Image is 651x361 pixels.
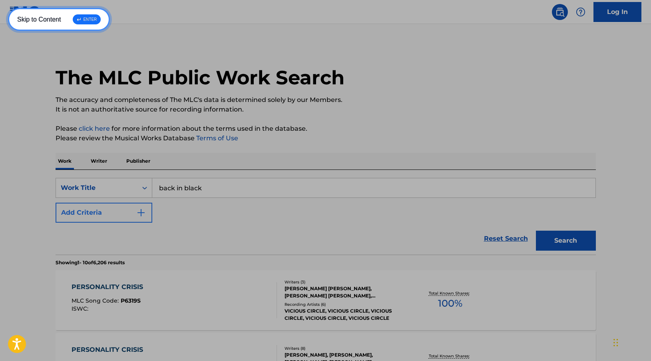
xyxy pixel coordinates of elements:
p: It is not an authoritative source for recording information. [56,105,596,114]
h1: The MLC Public Work Search [56,66,344,90]
img: help [576,7,585,17]
a: Terms of Use [195,134,238,142]
p: Please for more information about the terms used in the database. [56,124,596,134]
div: Writers ( 3 ) [285,279,405,285]
div: PERSONALITY CRISIS [72,282,147,292]
div: Drag [613,331,618,355]
div: Work Title [61,183,133,193]
img: 9d2ae6d4665cec9f34b9.svg [136,208,146,217]
form: Search Form [56,178,596,255]
img: MLC Logo [10,6,40,18]
div: Help [573,4,589,20]
a: PERSONALITY CRISISMLC Song Code:P6319SISWC:Writers (3)[PERSON_NAME] [PERSON_NAME], [PERSON_NAME] ... [56,270,596,330]
img: search [555,7,565,17]
div: Recording Artists ( 6 ) [285,301,405,307]
p: Work [56,153,74,170]
span: 100 % [438,296,462,311]
div: VICIOUS CIRCLE, VICIOUS CIRCLE, VICIOUS CIRCLE, VICIOUS CIRCLE, VICIOUS CIRCLE [285,307,405,322]
a: click here [79,125,110,132]
div: Writers ( 8 ) [285,345,405,351]
button: Add Criteria [56,203,152,223]
iframe: Chat Widget [611,323,651,361]
p: Showing 1 - 10 of 6,206 results [56,259,125,266]
div: PERSONALITY CRISIS [72,345,147,355]
p: The accuracy and completeness of The MLC's data is determined solely by our Members. [56,95,596,105]
p: Publisher [124,153,153,170]
p: Writer [88,153,109,170]
p: Total Known Shares: [429,290,472,296]
span: P6319S [121,297,141,304]
a: Log In [593,2,641,22]
p: Total Known Shares: [429,353,472,359]
span: MLC Song Code : [72,297,121,304]
span: ISWC : [72,305,90,312]
a: Reset Search [480,230,532,247]
a: Public Search [552,4,568,20]
button: Search [536,231,596,251]
p: Please review the Musical Works Database [56,134,596,143]
div: [PERSON_NAME] [PERSON_NAME], [PERSON_NAME] [PERSON_NAME], [PERSON_NAME]-WEB [285,285,405,299]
